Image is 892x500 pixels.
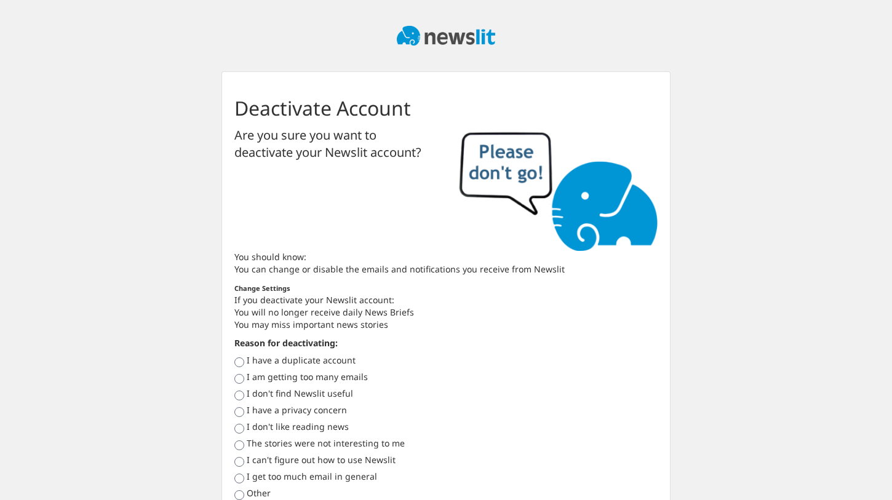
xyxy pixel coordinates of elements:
label: I don't like reading news [247,421,349,433]
p: You should know: [234,251,658,263]
label: I get too much email in general [247,470,377,483]
img: Newslit [397,26,495,46]
label: I don't find Newslit useful [247,387,353,400]
label: Reason for deactivating: [234,337,338,349]
p: If you deactivate your Newslit account: [234,294,658,306]
label: I am getting too many emails [247,371,368,383]
li: You can change or disable the emails and notifications you receive from Newslit [234,263,658,276]
p: Are you sure you want to deactivate your Newslit account? [234,127,437,162]
label: Other [247,487,271,499]
a: Change Settings [234,284,290,293]
label: I have a privacy concern [247,404,347,416]
li: You may miss important news stories [234,319,658,331]
label: I can't figure out how to use Newslit [247,454,396,466]
label: The stories were not interesting to me [247,437,405,450]
li: You will no longer receive daily News Briefs [234,306,658,319]
h1: Deactivate Account [234,97,658,120]
img: Please don't go! [455,127,658,252]
label: I have a duplicate account [247,354,356,367]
